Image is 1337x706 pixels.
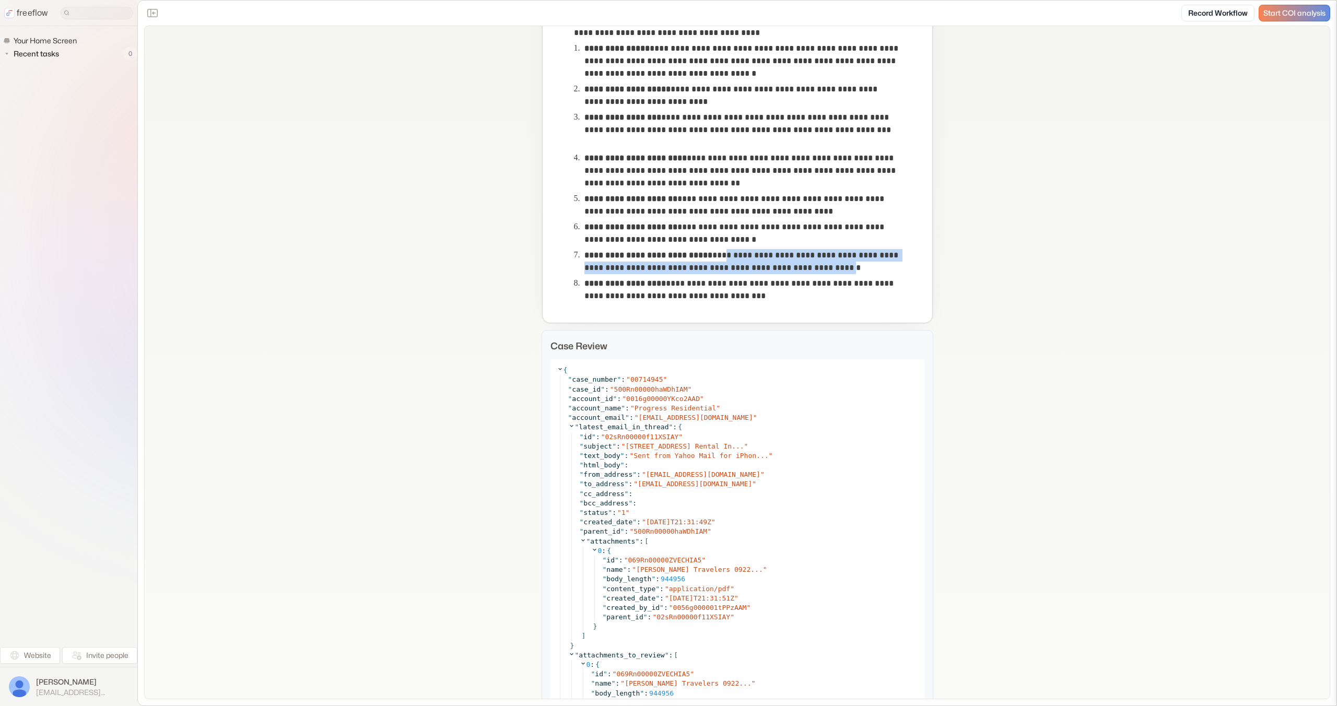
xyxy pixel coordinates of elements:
[550,339,924,353] p: Case Review
[619,556,623,564] span: :
[62,647,137,664] button: Invite people
[625,490,629,498] span: "
[628,499,632,507] span: "
[635,537,639,545] span: "
[752,679,756,687] span: "
[651,575,655,583] span: "
[763,566,767,573] span: "
[621,375,625,383] span: :
[690,670,694,678] span: "
[639,414,753,421] span: [EMAIL_ADDRESS][DOMAIN_NAME]
[629,527,634,535] span: "
[625,404,629,412] span: :
[617,509,621,516] span: "
[17,7,48,19] p: freeflow
[636,566,763,573] span: [PERSON_NAME] Travelers 0922...
[583,470,632,478] span: from_address
[603,613,607,621] span: "
[730,613,734,621] span: "
[595,679,611,687] span: name
[644,537,649,546] span: [
[700,395,704,403] span: "
[606,566,623,573] span: name
[625,679,752,687] span: [PERSON_NAME] Travelers 0922...
[769,452,773,460] span: "
[660,604,664,611] span: "
[36,688,128,697] span: [EMAIL_ADDRESS][DOMAIN_NAME]
[613,670,617,678] span: "
[572,414,625,421] span: account_email
[607,670,612,678] span: :
[580,461,584,469] span: "
[648,613,652,621] span: :
[610,385,614,393] span: "
[606,585,655,593] span: content_type
[655,594,660,602] span: "
[669,585,730,593] span: application/pdf
[595,689,640,697] span: body_length
[583,452,620,460] span: text_body
[642,470,646,478] span: "
[601,385,605,393] span: "
[616,442,620,450] span: :
[752,480,756,488] span: "
[621,404,625,412] span: "
[587,537,591,545] span: "
[568,395,572,403] span: "
[572,385,601,393] span: case_id
[583,490,624,498] span: cc_address
[606,594,655,602] span: created_date
[625,527,629,535] span: :
[572,375,617,383] span: case_number
[632,470,637,478] span: "
[665,651,669,659] span: "
[603,594,607,602] span: "
[4,7,48,19] a: freeflow
[572,395,613,403] span: account_id
[630,375,663,383] span: 00714945
[626,509,630,516] span: "
[587,661,591,668] span: 0
[625,452,629,460] span: :
[669,604,673,611] span: "
[580,442,584,450] span: "
[620,679,625,687] span: "
[601,433,605,441] span: "
[660,594,664,602] span: :
[607,546,611,556] span: {
[669,651,673,660] span: :
[632,518,637,526] span: "
[580,480,584,488] span: "
[595,660,600,669] span: {
[572,404,621,412] span: account_name
[640,689,644,697] span: "
[579,423,668,431] span: latest_email_in_thread
[591,670,595,678] span: "
[580,509,584,516] span: "
[625,414,629,421] span: "
[632,566,636,573] span: "
[656,613,730,621] span: 02sRn00000f11XSIAY
[580,452,584,460] span: "
[688,385,692,393] span: "
[615,679,619,687] span: :
[629,452,634,460] span: "
[760,470,765,478] span: "
[634,527,707,535] span: 500Rn00000haWDhIAM
[580,499,584,507] span: "
[716,404,720,412] span: "
[583,480,624,488] span: to_address
[744,442,748,450] span: "
[36,677,128,687] span: [PERSON_NAME]
[655,575,660,583] span: :
[626,442,744,450] span: [STREET_ADDRESS] Rental In...
[123,47,137,61] span: 0
[568,385,572,393] span: "
[1259,5,1330,21] a: Start COI analysis
[605,385,609,393] span: :
[623,566,627,573] span: "
[595,670,603,678] span: id
[1181,5,1254,21] a: Record Workflow
[590,537,635,545] span: attachments
[582,632,586,640] span: ]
